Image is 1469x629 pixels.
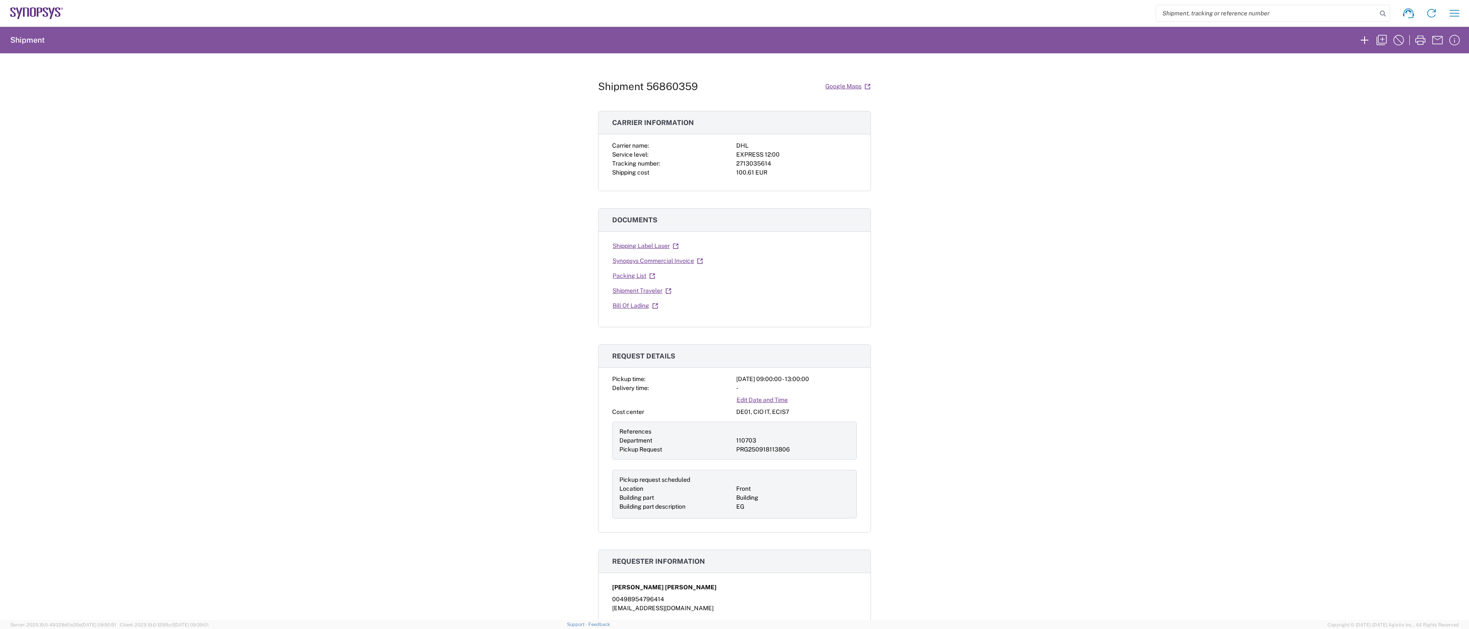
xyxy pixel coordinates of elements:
[736,150,857,159] div: EXPRESS 12:00
[736,485,751,492] span: Front
[619,436,733,445] div: Department
[736,502,850,511] div: EG
[736,168,857,177] div: 100.61 EUR
[612,583,717,592] span: [PERSON_NAME] [PERSON_NAME]
[619,476,690,483] span: Pickup request scheduled
[736,384,857,393] div: -
[612,253,703,268] a: Synopsys Commercial Invoice
[612,283,672,298] a: Shipment Traveler
[612,268,656,283] a: Packing List
[612,352,675,360] span: Request details
[120,622,208,627] span: Client: 2025.19.0-129fbcf
[612,119,694,127] span: Carrier information
[612,408,644,415] span: Cost center
[1327,621,1459,629] span: Copyright © [DATE]-[DATE] Agistix Inc., All Rights Reserved
[612,384,649,391] span: Delivery time:
[825,79,871,94] a: Google Maps
[736,445,850,454] div: PRG250918113806
[10,622,116,627] span: Server: 2025.19.0-49328d0a35e
[598,80,698,93] h1: Shipment 56860359
[612,298,659,313] a: Bill Of Lading
[612,169,649,176] span: Shipping cost
[612,595,857,604] div: 00498954796414
[612,557,705,565] span: Requester information
[612,160,660,167] span: Tracking number:
[612,604,857,613] div: [EMAIL_ADDRESS][DOMAIN_NAME]
[567,622,588,627] a: Support
[736,141,857,150] div: DHL
[619,485,643,492] span: Location
[619,503,685,510] span: Building part description
[612,376,645,382] span: Pickup time:
[81,622,116,627] span: [DATE] 09:50:51
[619,428,651,435] span: References
[1156,5,1377,21] input: Shipment, tracking or reference number
[10,35,45,45] h2: Shipment
[736,393,788,408] a: Edit Date and Time
[736,436,850,445] div: 110703
[588,622,610,627] a: Feedback
[736,375,857,384] div: [DATE] 09:00:00 - 13:00:00
[612,151,648,158] span: Service level:
[736,408,857,416] div: DE01, CIO IT, ECIS7
[619,445,733,454] div: Pickup Request
[612,239,679,253] a: Shipping Label Laser
[736,494,758,501] span: Building
[612,216,657,224] span: Documents
[612,142,649,149] span: Carrier name:
[619,494,654,501] span: Building part
[736,159,857,168] div: 2713035614
[174,622,208,627] span: [DATE] 09:39:01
